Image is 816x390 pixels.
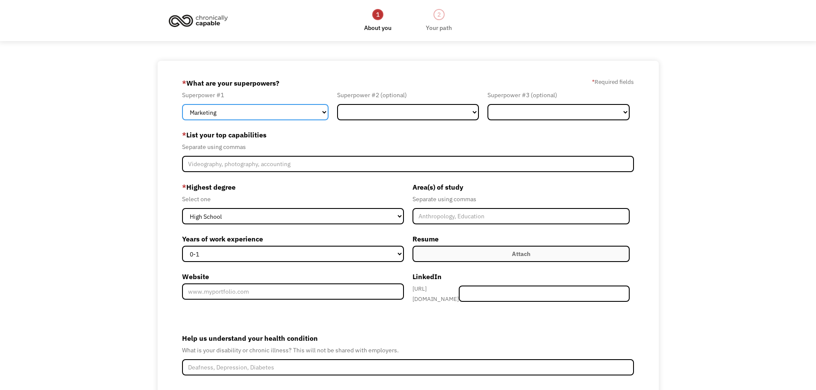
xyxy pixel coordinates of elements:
label: Help us understand your health condition [182,331,634,345]
div: [URL][DOMAIN_NAME] [412,283,459,304]
label: List your top capabilities [182,128,634,142]
label: Resume [412,232,630,246]
div: Select one [182,194,404,204]
input: Deafness, Depression, Diabetes [182,359,634,375]
div: 2 [433,9,445,20]
div: Separate using commas [182,142,634,152]
label: Area(s) of study [412,180,630,194]
label: Attach [412,246,630,262]
label: What are your superpowers? [182,76,279,90]
label: Years of work experience [182,232,404,246]
input: Videography, photography, accounting [182,156,634,172]
a: 2Your path [426,8,452,33]
div: Superpower #3 (optional) [487,90,630,100]
label: LinkedIn [412,270,630,283]
label: Highest degree [182,180,404,194]
div: Superpower #2 (optional) [337,90,479,100]
input: Anthropology, Education [412,208,630,224]
div: Your path [426,23,452,33]
div: 1 [372,9,383,20]
div: Attach [512,249,530,259]
div: Separate using commas [412,194,630,204]
a: 1About you [364,8,392,33]
div: Superpower #1 [182,90,329,100]
div: About you [364,23,392,33]
input: www.myportfolio.com [182,283,404,300]
label: Required fields [592,77,634,87]
label: Website [182,270,404,283]
img: Chronically Capable logo [166,11,230,30]
div: What is your disability or chronic illness? This will not be shared with employers. [182,345,634,355]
